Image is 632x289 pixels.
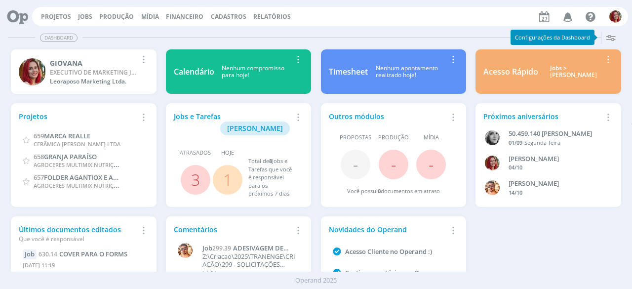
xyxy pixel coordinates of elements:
a: Produção [99,12,134,21]
a: TimesheetNenhum apontamentorealizado hoje! [321,49,466,94]
span: 14/10 [509,189,522,196]
span: COVER PARA O FORMS [59,249,127,258]
span: 0 [378,187,381,195]
p: Z:\Criacao\2025\TRANENGE\CRIAÇÃO\299 - SOLICITAÇÕES PONTUAIS\299.39 - ADESIVAGEM DE FROTA\BAIXAS\... [202,253,298,268]
span: ADESIVAGEM DE FROTA [202,244,283,260]
div: Acesso Rápido [483,66,538,78]
span: 657 [34,173,44,182]
div: 50.459.140 JANAÍNA LUNA FERRO [509,129,604,139]
a: GGIOVANAEXECUTIVO DE MARKETING JUNIORLeoraposo Marketing Ltda. [11,49,156,94]
div: Últimos documentos editados [19,224,137,244]
span: Hoje [221,149,234,157]
a: Financeiro [166,12,203,21]
span: 299.39 [212,244,231,252]
div: Nenhum compromisso para hoje! [214,65,292,79]
img: G [609,10,622,23]
button: Jobs [75,13,95,21]
span: 630.14 [39,250,57,258]
a: [PERSON_NAME] [220,123,290,132]
span: FOLDER AGANTIOX E AGANTIOX PET [44,172,154,182]
div: VICTOR MIRON COUTO [509,179,604,189]
a: Job299.39ADESIVAGEM DE FROTA [202,245,298,252]
div: Calendário [174,66,214,78]
div: Jobs > [PERSON_NAME] [546,65,601,79]
span: AGROCERES MULTIMIX NUTRIÇÃO ANIMAL LTDA. [34,180,160,190]
div: GIOVANA [50,58,137,68]
button: G [609,8,622,25]
span: Atrasados [180,149,211,157]
a: 630.14COVER PARA O FORMS [39,249,127,258]
div: Leoraposo Marketing Ltda. [50,77,137,86]
span: há 2 horas [202,269,230,277]
span: 04/10 [509,164,522,171]
div: Total de Jobs e Tarefas que você é responsável para os próximos 7 dias [248,157,293,198]
div: Nenhum apontamento realizado hoje! [368,65,447,79]
div: - [509,139,604,147]
div: GIOVANA DE OLIVEIRA PERSINOTI [509,154,604,164]
button: Cadastros [208,13,249,21]
span: MARCA REALLE [44,131,90,140]
a: Projetos [41,12,71,21]
div: Projetos [19,111,137,122]
span: 658 [34,152,44,161]
span: 8 [269,157,272,165]
img: V [178,243,193,258]
span: Dashboard [40,34,78,42]
button: Produção [96,13,137,21]
div: Timesheet [329,66,368,78]
span: - [429,154,434,175]
button: [PERSON_NAME] [220,122,290,135]
a: Mídia [141,12,159,21]
span: CERÂMICA [PERSON_NAME] LTDA [34,140,120,148]
div: Que você é responsável [19,235,137,244]
button: Financeiro [163,13,206,21]
a: Acesso Cliente no Operand :) [345,247,432,256]
img: J [485,130,500,145]
div: Job [23,249,37,259]
img: V [485,180,500,195]
div: Configurações da Dashboard [511,30,594,45]
div: Próximos aniversários [483,111,601,122]
span: - [391,154,396,175]
a: 657FOLDER AGANTIOX E AGANTIOX PET [34,172,154,182]
div: Jobs e Tarefas [174,111,292,135]
a: Jobs [78,12,92,21]
span: Propostas [340,133,371,142]
span: Mídia [424,133,439,142]
span: [PERSON_NAME] [227,124,283,133]
a: Relatórios [253,12,291,21]
button: Mídia [138,13,162,21]
div: [DATE] 11:19 [23,259,144,274]
span: GRANJA PARAÍSO [44,152,97,161]
div: EXECUTIVO DE MARKETING JUNIOR [50,68,137,77]
a: 1 [223,169,232,190]
a: 3 [191,169,200,190]
a: 659MARCA REALLE [34,131,90,140]
a: 658GRANJA PARAÍSO [34,152,97,161]
div: Novidades do Operand [329,224,447,235]
img: G [485,156,500,170]
button: Projetos [38,13,74,21]
div: Você possui documentos em atraso [347,187,440,196]
button: Relatórios [250,13,294,21]
span: Segunda-feira [524,139,560,146]
span: 659 [34,131,44,140]
div: Comentários [174,224,292,235]
span: Cadastros [211,12,246,21]
span: 01/09 [509,139,522,146]
span: - [353,154,358,175]
span: AGROCERES MULTIMIX NUTRIÇÃO ANIMAL LTDA. [34,160,160,169]
span: Produção [378,133,409,142]
div: Outros módulos [329,111,447,122]
img: G [19,58,46,85]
